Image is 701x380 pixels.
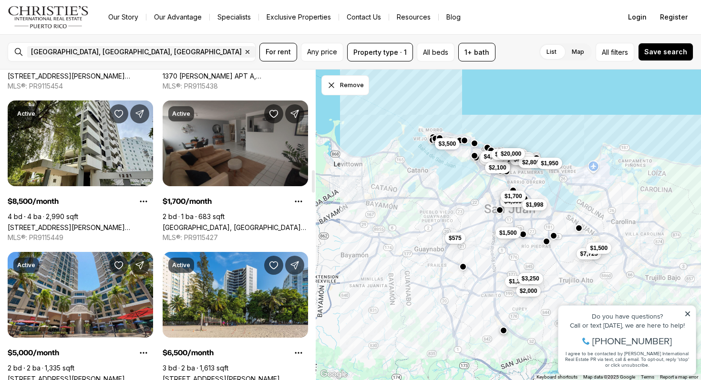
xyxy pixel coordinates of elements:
button: $3,250 [518,272,543,284]
label: List [539,43,564,60]
button: $1,500 [586,242,611,254]
a: Blog [439,10,468,24]
img: logo [8,6,89,29]
button: $1,700 [501,190,526,202]
button: Save Property: New Center Plaza HATO REY [264,104,283,123]
button: $1,500 [495,227,521,238]
button: $3,500 [434,138,460,150]
a: 1305 MAGDALENA AVE #2B, SAN JUAN PR, 00907 [8,72,153,80]
button: Share Property [285,256,304,275]
button: $13,250 [480,153,508,164]
button: $4,500 [480,150,505,162]
button: $1,998 [522,199,547,210]
button: Contact Us [339,10,389,24]
button: $2,100 [485,162,510,173]
button: Property options [289,343,308,362]
button: $1,350 [505,276,530,287]
span: [PHONE_NUMBER] [39,45,119,54]
span: $1,998 [526,200,543,208]
button: Save Property: 1 TAFT ST #3-B [264,256,283,275]
a: 1221 LUCHETTI #1, SAN JUAN PR, 00907 [8,223,153,231]
span: $20,000 [501,150,521,158]
button: Property type · 1 [347,43,413,61]
p: Active [17,261,35,269]
button: Register [654,8,693,27]
a: New Center Plaza HATO REY, SAN JUAN PR, 00918 [163,223,308,231]
span: $2,100 [489,164,506,171]
button: Allfilters [596,43,634,61]
span: filters [611,47,628,57]
span: [GEOGRAPHIC_DATA], [GEOGRAPHIC_DATA], [GEOGRAPHIC_DATA] [31,48,242,56]
button: $575 [445,232,465,244]
a: Exclusive Properties [259,10,339,24]
span: Login [628,13,647,21]
button: Save Property: 1221 LUCHETTI #1 [109,104,128,123]
button: Save search [638,43,693,61]
label: Map [564,43,592,60]
button: $4,500 [500,196,526,207]
span: $1,700 [505,192,522,200]
button: $20,000 [497,148,525,160]
p: Active [17,110,35,118]
span: $1,500 [590,244,608,252]
button: Property options [134,343,153,362]
button: All beds [417,43,454,61]
button: Property options [289,192,308,211]
button: $2,400 [491,149,516,160]
button: Share Property [285,104,304,123]
span: $9,950 [514,156,531,163]
button: 1+ bath [458,43,495,61]
span: $3,250 [522,274,539,282]
span: $3,500 [438,140,456,148]
span: I agree to be contacted by [PERSON_NAME] International Real Estate PR via text, call & email. To ... [12,59,136,77]
span: Save search [644,48,687,56]
span: Register [660,13,688,21]
a: Our Advantage [146,10,209,24]
button: $1,950 [537,157,562,169]
span: $2,400 [495,150,513,158]
div: Call or text [DATE], we are here to help! [10,30,138,37]
button: Any price [301,43,343,61]
span: $1,500 [499,229,517,236]
button: $2,800 [518,156,544,168]
span: $4,500 [504,198,522,205]
button: $2,400 [494,149,519,160]
span: $7,725 [580,250,598,258]
button: Login [622,8,652,27]
button: Save Property: 103 AVE DE DIEGO #2004-S [109,256,128,275]
p: Active [172,261,190,269]
span: $2,800 [522,158,540,166]
span: All [602,47,609,57]
button: Dismiss drawing [321,75,369,95]
div: Do you have questions? [10,21,138,28]
button: For rent [259,43,297,61]
button: Share Property [130,104,149,123]
a: Specialists [210,10,258,24]
a: Resources [389,10,438,24]
p: Active [172,110,190,118]
span: $575 [449,234,462,242]
span: $1,950 [541,159,558,167]
a: 1370 WILSON APT A, SAN JUAN PR, 00907 [163,72,308,80]
button: Property options [134,192,153,211]
span: $13,250 [484,155,504,162]
button: $7,725 [576,248,601,260]
span: $2,000 [519,287,537,294]
span: $1,350 [509,278,526,285]
span: For rent [266,48,291,56]
span: $4,500 [484,152,501,160]
span: Any price [307,48,337,56]
button: $2,000 [515,285,541,296]
button: Share Property [130,256,149,275]
a: Our Story [101,10,146,24]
